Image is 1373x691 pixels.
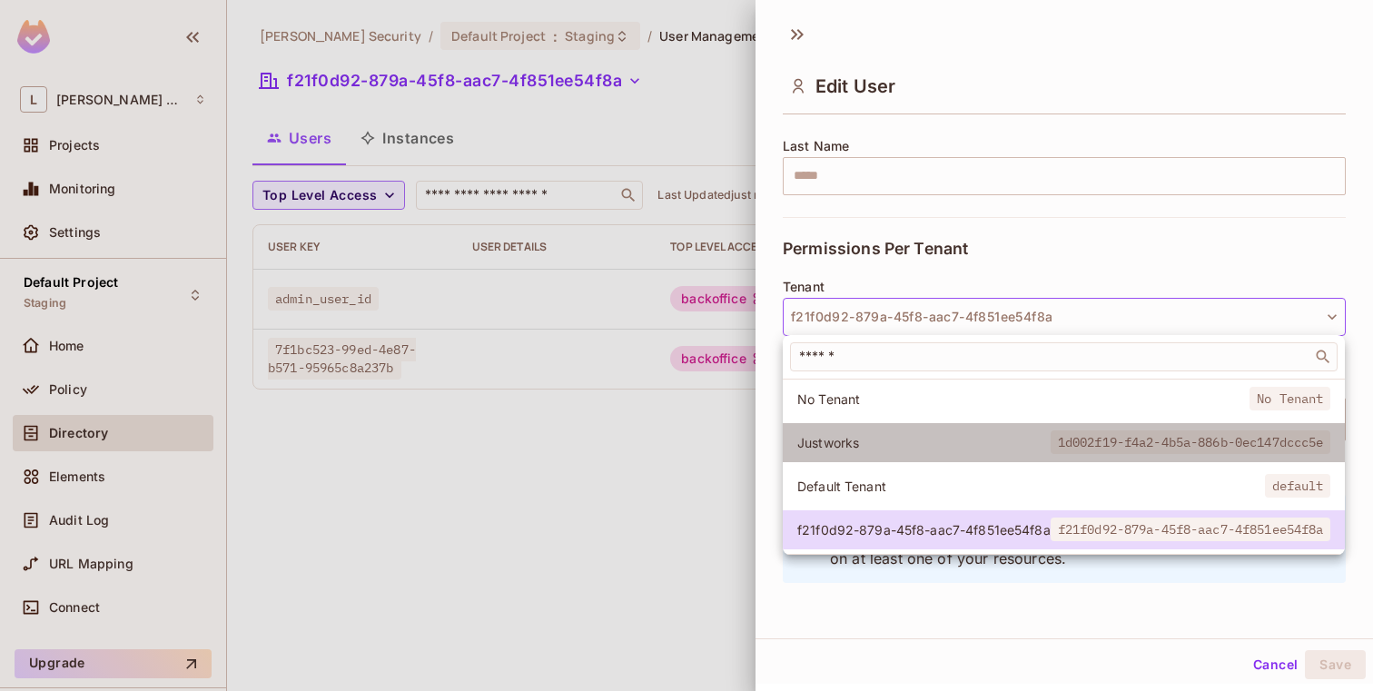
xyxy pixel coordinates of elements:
[797,390,1250,408] span: No Tenant
[1051,518,1331,541] span: f21f0d92-879a-45f8-aac7-4f851ee54f8a
[1250,387,1330,410] span: No Tenant
[1265,474,1331,498] span: default
[1051,430,1331,454] span: 1d002f19-f4a2-4b5a-886b-0ec147dccc5e
[797,478,1265,495] span: Default Tenant
[797,521,1051,538] span: f21f0d92-879a-45f8-aac7-4f851ee54f8a
[797,434,1051,451] span: Justworks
